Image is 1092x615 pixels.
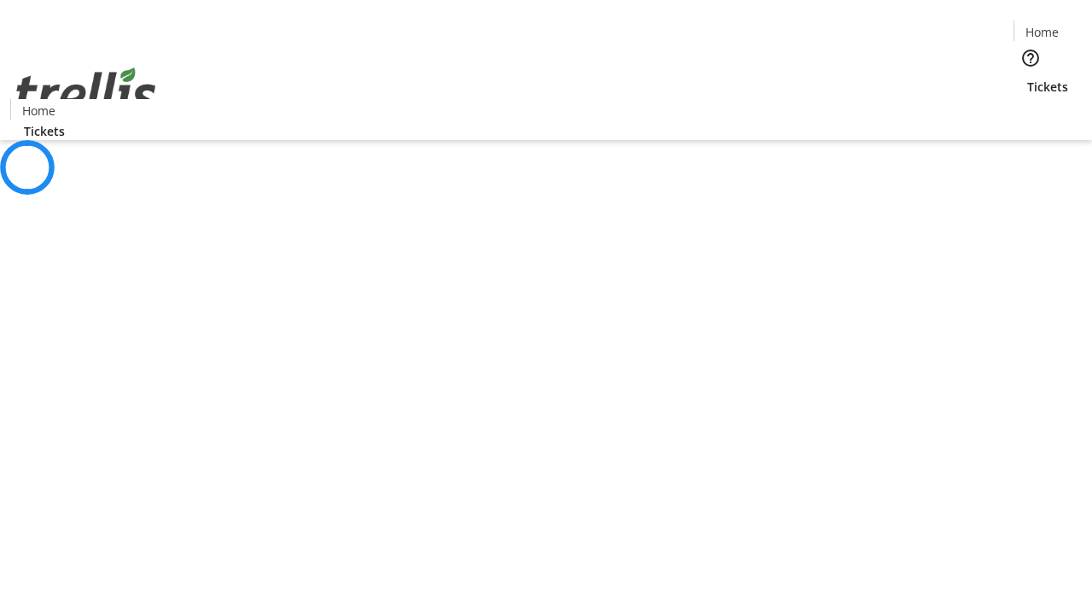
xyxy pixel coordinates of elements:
span: Tickets [24,122,65,140]
a: Home [11,102,66,120]
span: Tickets [1027,78,1068,96]
button: Cart [1014,96,1048,130]
a: Tickets [1014,78,1082,96]
a: Tickets [10,122,78,140]
span: Home [1025,23,1059,41]
img: Orient E2E Organization 07HsHlfNg3's Logo [10,49,162,134]
a: Home [1014,23,1069,41]
span: Home [22,102,55,120]
button: Help [1014,41,1048,75]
